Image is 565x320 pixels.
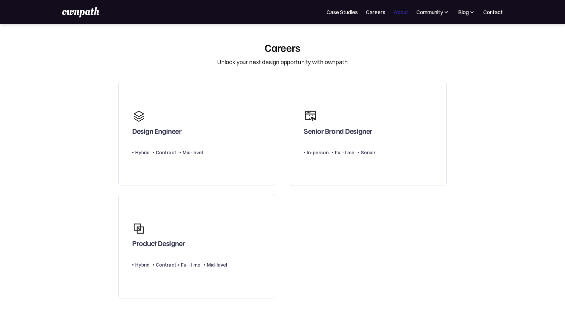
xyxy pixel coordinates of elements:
a: Product DesignerHybridContract > Full-timeMid-level [118,194,275,298]
div: Product Designer [132,239,185,251]
div: Mid-level [207,261,227,269]
div: Design Engineer [132,126,181,138]
div: Mid-level [183,149,203,157]
div: In-person [307,149,329,157]
div: Careers [265,41,300,54]
div: Contract [156,149,176,157]
div: Blog [458,8,475,16]
a: Design EngineerHybridContractMid-level [118,82,275,186]
div: Unlock your next design opportunity with ownpath [217,58,347,67]
div: Community [416,8,443,16]
a: Careers [366,8,385,16]
a: Case Studies [327,8,358,16]
div: Contract > Full-time [156,261,200,269]
div: Full-time [335,149,354,157]
div: Senior [361,149,375,157]
div: Senior Brand Designer [304,126,372,138]
div: Community [416,8,450,16]
div: Hybrid [135,149,149,157]
a: About [393,8,408,16]
div: Hybrid [135,261,149,269]
div: Blog [458,8,469,16]
a: Senior Brand DesignerIn-personFull-timeSenior [290,82,447,186]
a: Contact [483,8,503,16]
